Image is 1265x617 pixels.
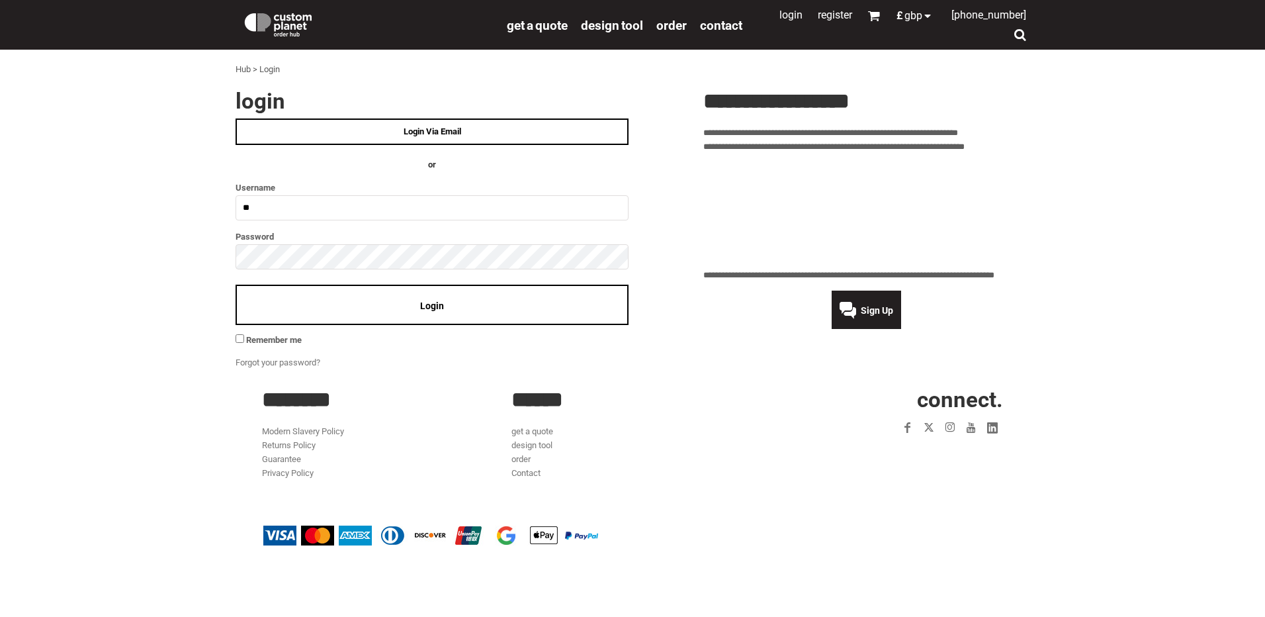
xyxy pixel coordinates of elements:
[581,18,643,33] span: design tool
[700,18,742,33] span: Contact
[420,301,444,311] span: Login
[404,126,461,136] span: Login Via Email
[236,334,244,343] input: Remember me
[263,526,296,546] img: Visa
[527,526,560,546] img: Apple Pay
[236,357,320,367] a: Forgot your password?
[452,526,485,546] img: China UnionPay
[414,526,447,546] img: Discover
[262,468,314,478] a: Privacy Policy
[656,17,687,32] a: order
[236,64,251,74] a: Hub
[581,17,643,32] a: design tool
[507,17,568,32] a: get a quote
[703,162,1029,261] iframe: Customer reviews powered by Trustpilot
[236,158,629,172] h4: OR
[507,18,568,33] span: get a quote
[262,440,316,450] a: Returns Policy
[511,426,553,436] a: get a quote
[236,90,629,112] h2: Login
[565,532,598,540] img: PayPal
[376,526,410,546] img: Diners Club
[253,63,257,77] div: >
[820,446,1003,462] iframe: Customer reviews powered by Trustpilot
[511,454,531,464] a: order
[656,18,687,33] span: order
[861,305,893,316] span: Sign Up
[700,17,742,32] a: Contact
[236,119,629,145] a: Login Via Email
[246,335,302,345] span: Remember me
[262,426,344,436] a: Modern Slavery Policy
[779,9,803,21] a: Login
[236,229,629,244] label: Password
[236,3,500,43] a: Custom Planet
[301,526,334,546] img: Mastercard
[511,440,552,450] a: design tool
[951,9,1026,21] span: [PHONE_NUMBER]
[262,454,301,464] a: Guarantee
[818,9,852,21] a: Register
[236,180,629,195] label: Username
[762,389,1003,410] h2: CONNECT.
[259,63,280,77] div: Login
[904,11,922,21] span: GBP
[511,468,541,478] a: Contact
[242,10,314,36] img: Custom Planet
[490,526,523,546] img: Google Pay
[896,11,904,21] span: £
[339,526,372,546] img: American Express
